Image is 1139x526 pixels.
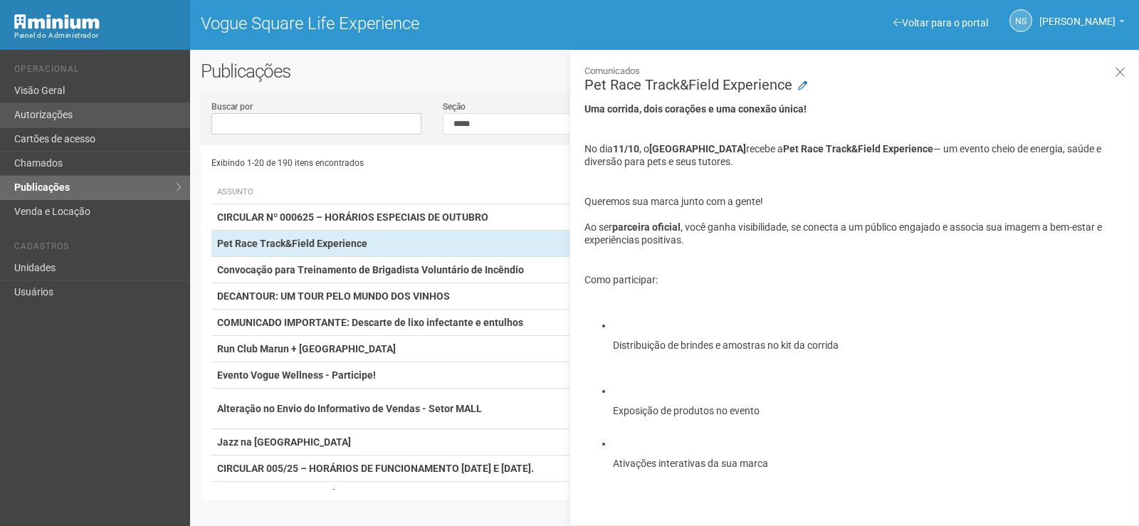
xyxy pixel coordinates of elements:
[217,489,432,500] strong: CIRCULAR 004/25 – HORÁRIO ESPECIAL [DATE]
[217,463,534,474] strong: CIRCULAR 005/25 – HORÁRIOS DE FUNCIONAMENTO [DATE] E [DATE].
[612,221,681,233] strong: parceira oficial
[613,143,639,154] strong: 11/10
[613,404,1128,417] p: Exposição de produtos no evento
[217,343,396,354] strong: Run Club Marun + [GEOGRAPHIC_DATA]
[584,103,807,115] strong: Uma corrida, dois corações e uma conexão única!
[584,142,1128,168] p: No dia , o recebe a — um evento cheio de energia, saúde e diversão para pets e seus tutores.
[443,100,466,113] label: Seção
[14,29,179,42] div: Painel do Administrador
[14,241,179,256] li: Cadastros
[217,290,450,302] strong: DECANTOUR: UM TOUR PELO MUNDO DOS VINHOS
[201,61,575,82] h2: Publicações
[1039,18,1125,29] a: [PERSON_NAME]
[217,436,351,448] strong: Jazz na [GEOGRAPHIC_DATA]
[211,152,665,174] div: Exibindo 1-20 de 190 itens encontrados
[1009,9,1032,32] a: NS
[14,64,179,79] li: Operacional
[217,211,488,223] strong: CIRCULAR Nº 000625 – HORÁRIOS ESPECIAIS DE OUTUBRO
[613,339,1128,352] p: Distribuição de brindes e amostras no kit da corrida
[783,143,933,154] strong: Pet Race Track&Field Experience
[649,143,746,154] strong: [GEOGRAPHIC_DATA]
[14,14,100,29] img: Minium
[893,17,988,28] a: Voltar para o portal
[217,369,376,381] strong: Evento Vogue Wellness - Participe!
[217,238,367,249] strong: Pet Race Track&Field Experience
[217,264,524,275] strong: Convocação para Treinamento de Brigadista Voluntário de Incêndio
[217,403,482,414] strong: Alteração no Envio do Informativo de Vendas - Setor MALL
[584,65,1128,92] h3: Pet Race Track&Field Experience
[211,181,605,204] th: Assunto
[217,317,523,328] strong: COMUNICADO IMPORTANTE: Descarte de lixo infectante e entulhos
[613,457,1128,470] p: Ativações interativas da sua marca
[1039,2,1116,27] span: Nicolle Silva
[201,14,654,33] h1: Vogue Square Life Experience
[584,195,1128,246] p: Queremos sua marca junto com a gente! Ao ser , você ganha visibilidade, se conecta a um público e...
[584,65,1128,78] small: Comunicados
[798,79,807,93] a: Modificar
[211,100,253,113] label: Buscar por
[584,273,1128,286] p: Como participar:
